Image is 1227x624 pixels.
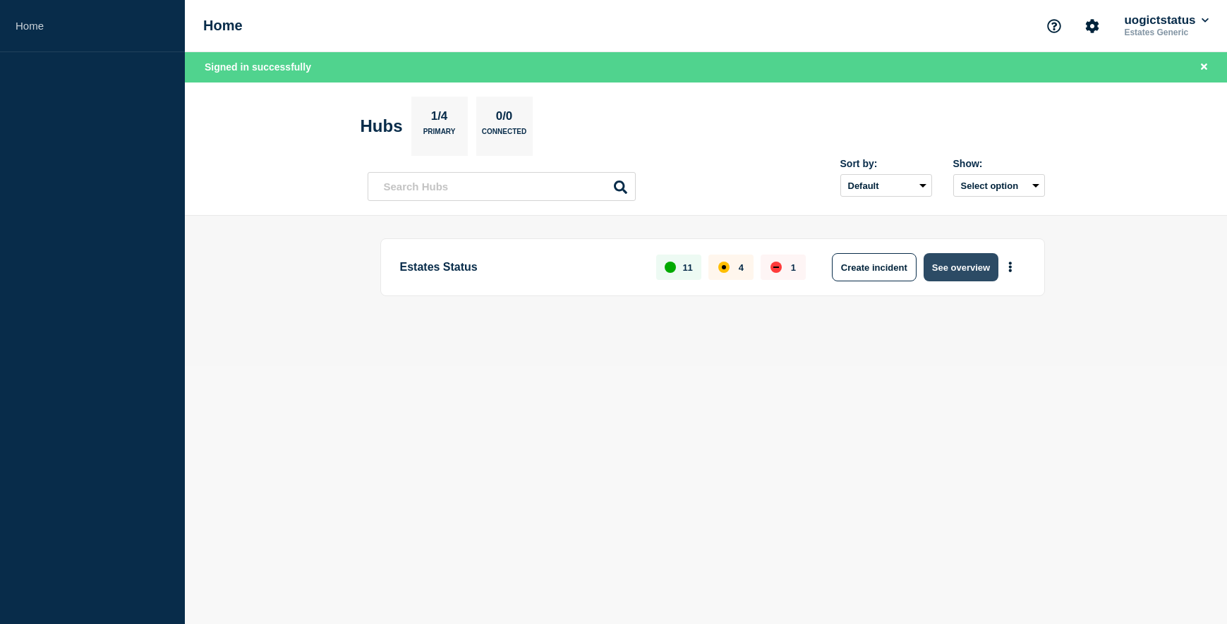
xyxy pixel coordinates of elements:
button: uogictstatus [1121,13,1211,27]
p: 4 [739,262,744,273]
p: Estates Status [400,253,641,281]
div: Sort by: [840,158,932,169]
p: 1 [791,262,796,273]
span: Signed in successfully [205,61,311,73]
p: Primary [423,128,456,142]
select: Sort by [840,174,932,197]
button: Support [1039,11,1069,41]
div: Show: [953,158,1045,169]
p: Connected [482,128,526,142]
button: See overview [924,253,998,281]
h2: Hubs [361,116,403,136]
input: Search Hubs [368,172,636,201]
p: 0/0 [490,109,518,128]
h1: Home [203,18,243,34]
div: down [770,262,782,273]
button: Select option [953,174,1045,197]
p: 1/4 [425,109,453,128]
p: Estates Generic [1121,27,1211,37]
p: 11 [682,262,692,273]
button: Create incident [832,253,917,281]
div: affected [718,262,730,273]
button: More actions [1001,255,1020,281]
button: Account settings [1077,11,1107,41]
button: Close banner [1195,59,1213,75]
div: up [665,262,676,273]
